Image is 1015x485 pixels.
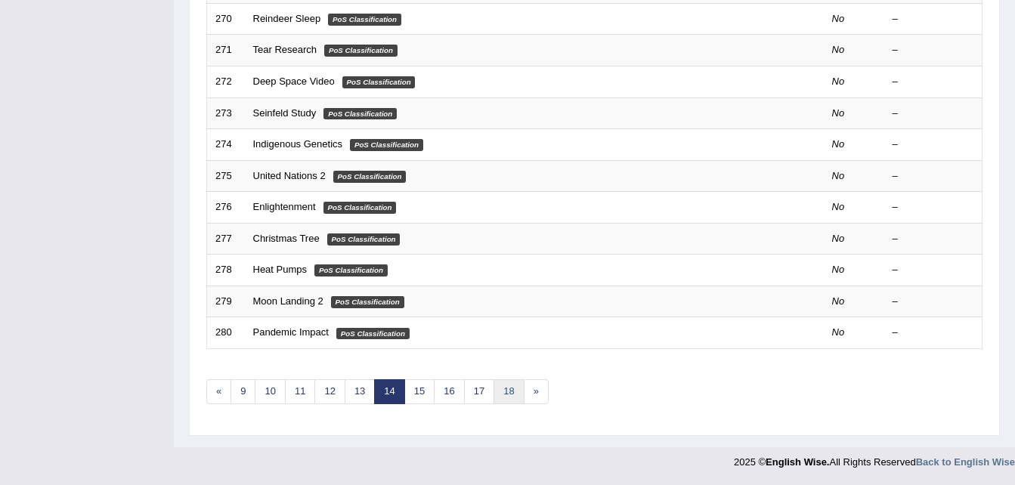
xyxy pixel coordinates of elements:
[207,160,245,192] td: 275
[231,379,255,404] a: 9
[323,202,397,214] em: PoS Classification
[893,295,974,309] div: –
[893,107,974,121] div: –
[253,233,320,244] a: Christmas Tree
[331,296,404,308] em: PoS Classification
[255,379,285,404] a: 10
[333,171,407,183] em: PoS Classification
[893,137,974,152] div: –
[336,328,410,340] em: PoS Classification
[328,14,401,26] em: PoS Classification
[324,45,398,57] em: PoS Classification
[253,44,317,55] a: Tear Research
[832,170,845,181] em: No
[342,76,416,88] em: PoS Classification
[253,170,326,181] a: United Nations 2
[916,456,1015,468] a: Back to English Wise
[434,379,464,404] a: 16
[832,107,845,119] em: No
[893,263,974,277] div: –
[253,107,317,119] a: Seinfeld Study
[345,379,375,404] a: 13
[253,13,321,24] a: Reindeer Sleep
[832,264,845,275] em: No
[832,326,845,338] em: No
[893,12,974,26] div: –
[207,255,245,286] td: 278
[207,223,245,255] td: 277
[207,192,245,224] td: 276
[253,326,329,338] a: Pandemic Impact
[314,379,345,404] a: 12
[350,139,423,151] em: PoS Classification
[207,3,245,35] td: 270
[464,379,494,404] a: 17
[253,295,323,307] a: Moon Landing 2
[253,76,335,87] a: Deep Space Video
[893,43,974,57] div: –
[832,44,845,55] em: No
[832,13,845,24] em: No
[207,129,245,161] td: 274
[253,201,316,212] a: Enlightenment
[207,66,245,97] td: 272
[207,97,245,129] td: 273
[285,379,315,404] a: 11
[207,35,245,66] td: 271
[374,379,404,404] a: 14
[893,326,974,340] div: –
[207,317,245,349] td: 280
[323,108,397,120] em: PoS Classification
[207,286,245,317] td: 279
[524,379,549,404] a: »
[893,200,974,215] div: –
[206,379,231,404] a: «
[832,233,845,244] em: No
[314,264,388,276] em: PoS Classification
[404,379,435,404] a: 15
[766,456,829,468] strong: English Wise.
[734,447,1015,469] div: 2025 © All Rights Reserved
[832,138,845,150] em: No
[327,233,401,246] em: PoS Classification
[893,169,974,184] div: –
[253,138,343,150] a: Indigenous Genetics
[832,76,845,87] em: No
[832,201,845,212] em: No
[832,295,845,307] em: No
[253,264,308,275] a: Heat Pumps
[494,379,524,404] a: 18
[893,232,974,246] div: –
[893,75,974,89] div: –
